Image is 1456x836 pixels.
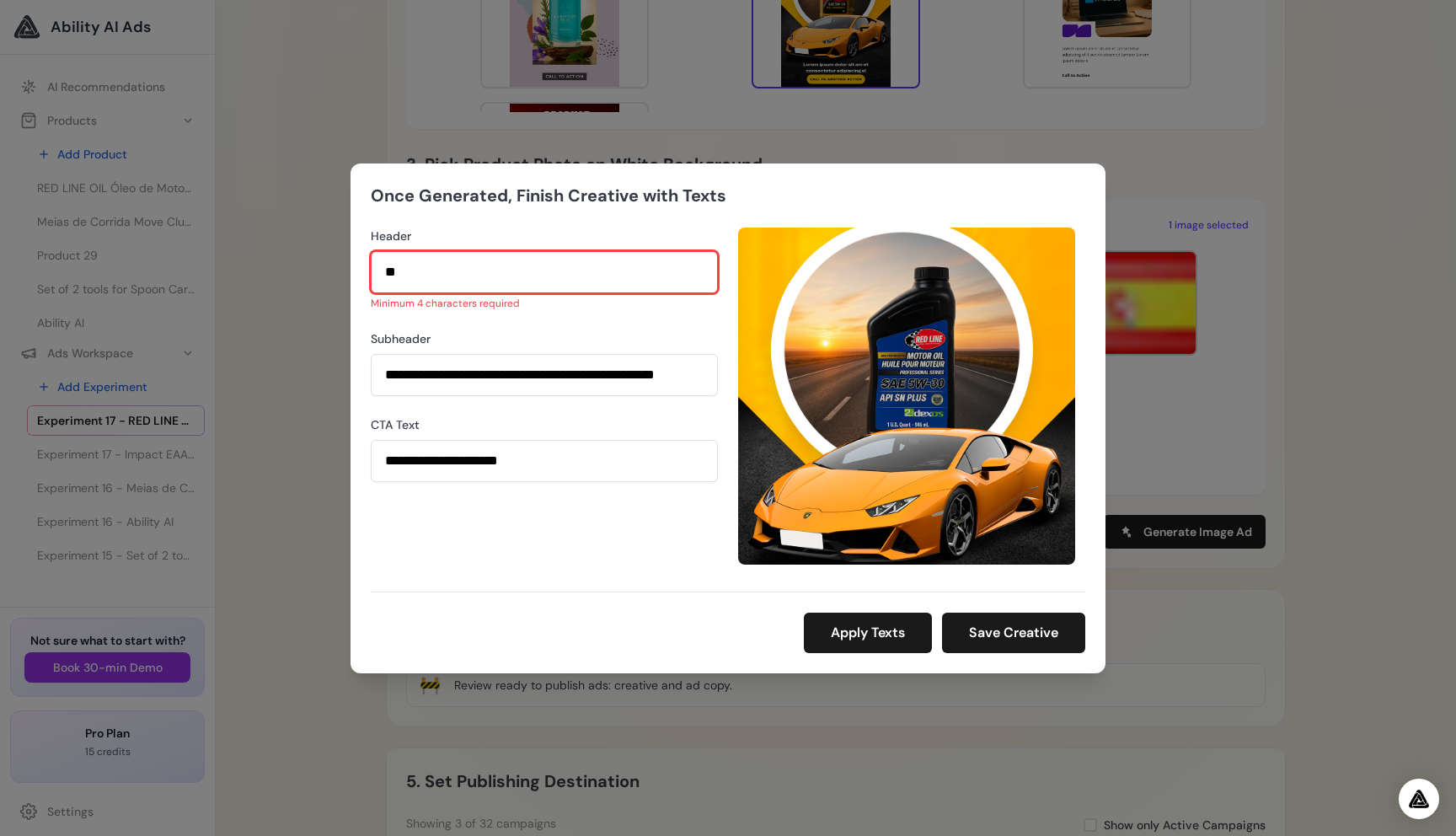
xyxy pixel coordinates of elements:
[738,228,1075,565] img: Generated creative
[371,297,718,310] div: Minimum 4 characters required
[371,228,718,244] label: Header
[371,416,718,433] label: CTA Text
[371,330,718,347] label: Subheader
[1399,779,1439,819] div: Open Intercom Messenger
[942,613,1085,653] button: Save Creative
[371,184,726,207] h2: Once Generated, Finish Creative with Texts
[804,613,932,653] button: Apply Texts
